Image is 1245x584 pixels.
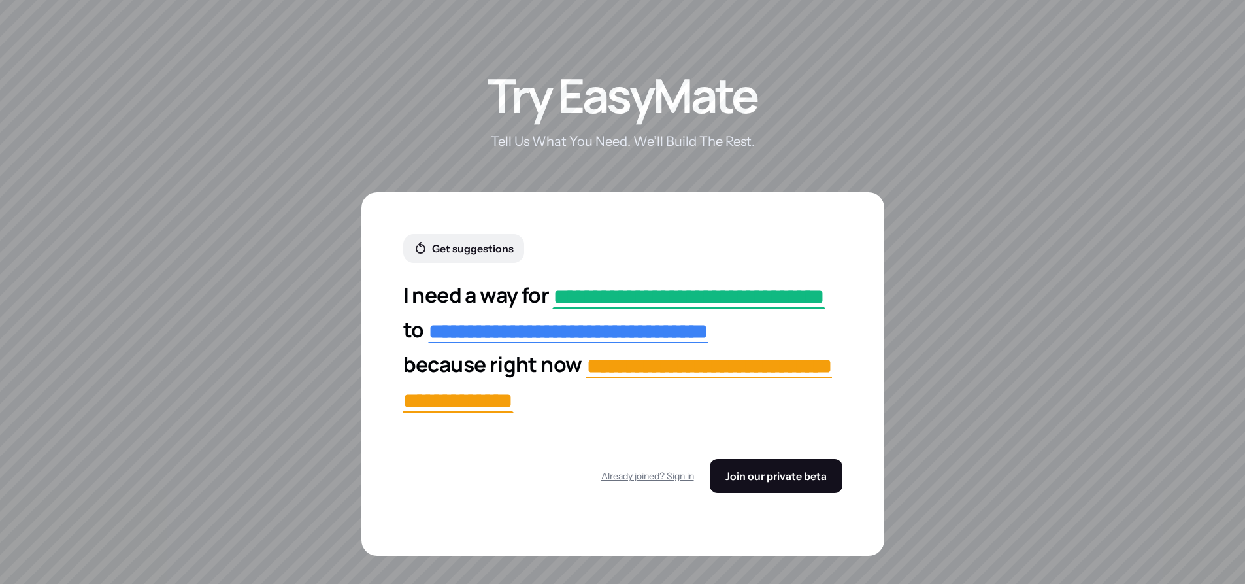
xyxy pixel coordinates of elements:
[725,470,827,483] span: Join our private beta
[403,234,524,263] button: Get suggestions
[710,459,842,493] button: Join our private beta
[601,464,694,488] button: Already joined? Sign in
[403,350,582,379] span: because right now
[403,281,549,309] span: I need a way for
[403,315,424,344] span: to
